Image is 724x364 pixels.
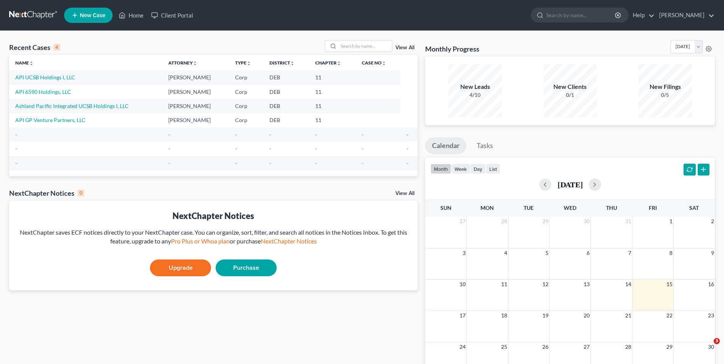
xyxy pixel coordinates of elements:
[339,40,392,52] input: Search by name...
[558,180,583,188] h2: [DATE]
[362,60,386,66] a: Case Nounfold_more
[395,45,414,50] a: View All
[543,91,597,99] div: 0/1
[269,131,271,138] span: -
[500,342,508,351] span: 25
[315,60,341,66] a: Chapterunfold_more
[546,8,616,22] input: Search by name...
[543,82,597,91] div: New Clients
[315,131,317,138] span: -
[362,160,364,166] span: -
[470,164,486,174] button: day
[15,160,17,166] span: -
[669,248,673,258] span: 8
[425,44,479,53] h3: Monthly Progress
[459,217,466,226] span: 27
[629,8,655,22] a: Help
[624,311,632,320] span: 21
[406,160,408,166] span: -
[15,228,411,246] div: NextChapter saves ECF notices directly to your NextChapter case. You can organize, sort, filter, ...
[216,259,277,276] a: Purchase
[263,99,309,113] td: DEB
[168,160,170,166] span: -
[309,113,356,127] td: 11
[290,61,295,66] i: unfold_more
[583,342,590,351] span: 27
[698,338,716,356] iframe: Intercom live chat
[470,137,500,154] a: Tasks
[269,160,271,166] span: -
[564,205,576,211] span: Wed
[451,164,470,174] button: week
[395,191,414,196] a: View All
[269,60,295,66] a: Districtunfold_more
[669,217,673,226] span: 1
[655,8,714,22] a: [PERSON_NAME]
[263,70,309,84] td: DEB
[431,164,451,174] button: month
[29,61,34,66] i: unfold_more
[309,85,356,99] td: 11
[263,113,309,127] td: DEB
[162,99,229,113] td: [PERSON_NAME]
[624,342,632,351] span: 28
[315,160,317,166] span: -
[362,145,364,152] span: -
[542,280,549,289] span: 12
[425,137,466,154] a: Calendar
[309,70,356,84] td: 11
[235,160,237,166] span: -
[162,70,229,84] td: [PERSON_NAME]
[710,248,715,258] span: 9
[583,217,590,226] span: 30
[162,113,229,127] td: [PERSON_NAME]
[77,190,84,196] div: 0
[459,342,466,351] span: 24
[168,60,197,66] a: Attorneyunfold_more
[80,13,105,18] span: New Case
[486,164,500,174] button: list
[500,217,508,226] span: 28
[707,311,715,320] span: 23
[9,188,84,198] div: NextChapter Notices
[15,145,17,152] span: -
[15,60,34,66] a: Nameunfold_more
[15,117,85,123] a: API GP Venture Partners, LLC
[53,44,60,51] div: 4
[261,237,317,245] a: NextChapter Notices
[269,145,271,152] span: -
[714,338,720,344] span: 3
[15,210,411,222] div: NextChapter Notices
[689,205,699,211] span: Sat
[168,131,170,138] span: -
[448,91,502,99] div: 4/10
[666,342,673,351] span: 29
[500,311,508,320] span: 18
[406,131,408,138] span: -
[147,8,197,22] a: Client Portal
[624,217,632,226] span: 31
[666,311,673,320] span: 22
[440,205,451,211] span: Sun
[542,342,549,351] span: 26
[649,205,657,211] span: Fri
[162,85,229,99] td: [PERSON_NAME]
[229,113,263,127] td: Corp
[15,103,129,109] a: Ashland Pacific Integrated UCSB Holdings I, LLC
[583,280,590,289] span: 13
[542,217,549,226] span: 29
[503,248,508,258] span: 4
[586,248,590,258] span: 6
[627,248,632,258] span: 7
[500,280,508,289] span: 11
[710,217,715,226] span: 2
[15,89,71,95] a: API 6590 Holdings, LLC
[542,311,549,320] span: 19
[168,145,170,152] span: -
[235,145,237,152] span: -
[171,237,230,245] a: Pro Plus or Whoa plan
[459,311,466,320] span: 17
[448,82,502,91] div: New Leads
[150,259,211,276] a: Upgrade
[524,205,534,211] span: Tue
